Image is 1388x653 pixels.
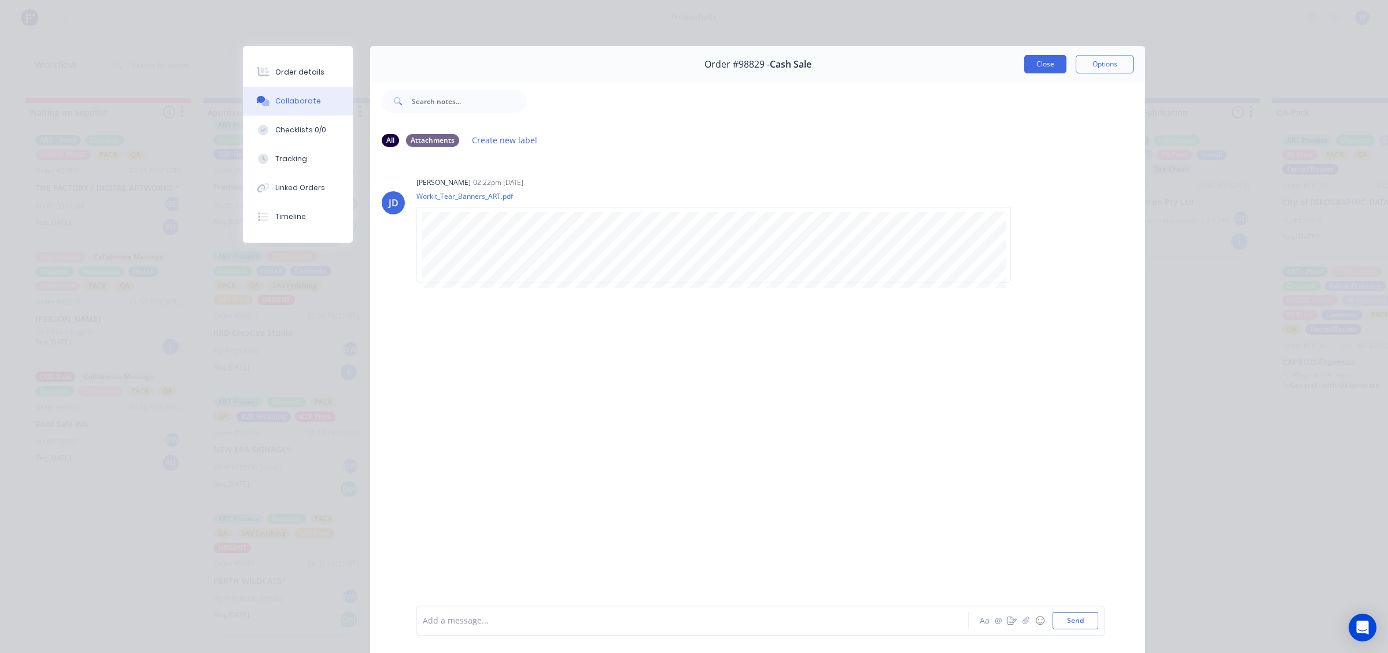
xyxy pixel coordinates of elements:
button: Linked Orders [243,173,353,202]
span: Cash Sale [770,59,811,70]
div: Linked Orders [275,183,325,193]
button: Aa [977,614,991,628]
div: Tracking [275,154,307,164]
button: ☺ [1033,614,1047,628]
button: Close [1024,55,1066,73]
div: Checklists 0/0 [275,125,326,135]
p: Workit_Tear_Banners_ART.pdf [416,191,1022,201]
div: [PERSON_NAME] [416,177,471,188]
button: Tracking [243,144,353,173]
input: Search notes... [412,90,526,113]
button: Options [1076,55,1134,73]
button: Checklists 0/0 [243,116,353,144]
div: Open Intercom Messenger [1349,614,1376,641]
div: Attachments [406,134,459,147]
div: Collaborate [275,96,321,106]
button: Timeline [243,202,353,231]
div: All [382,134,399,147]
button: Collaborate [243,87,353,116]
button: Create new label [466,132,544,148]
div: Timeline [275,212,306,222]
span: Order #98829 - [704,59,770,70]
button: Order details [243,58,353,87]
div: JD [389,196,398,210]
button: @ [991,614,1005,628]
div: 02:22pm [DATE] [473,177,523,188]
button: Send [1053,612,1098,629]
div: Order details [275,67,324,77]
